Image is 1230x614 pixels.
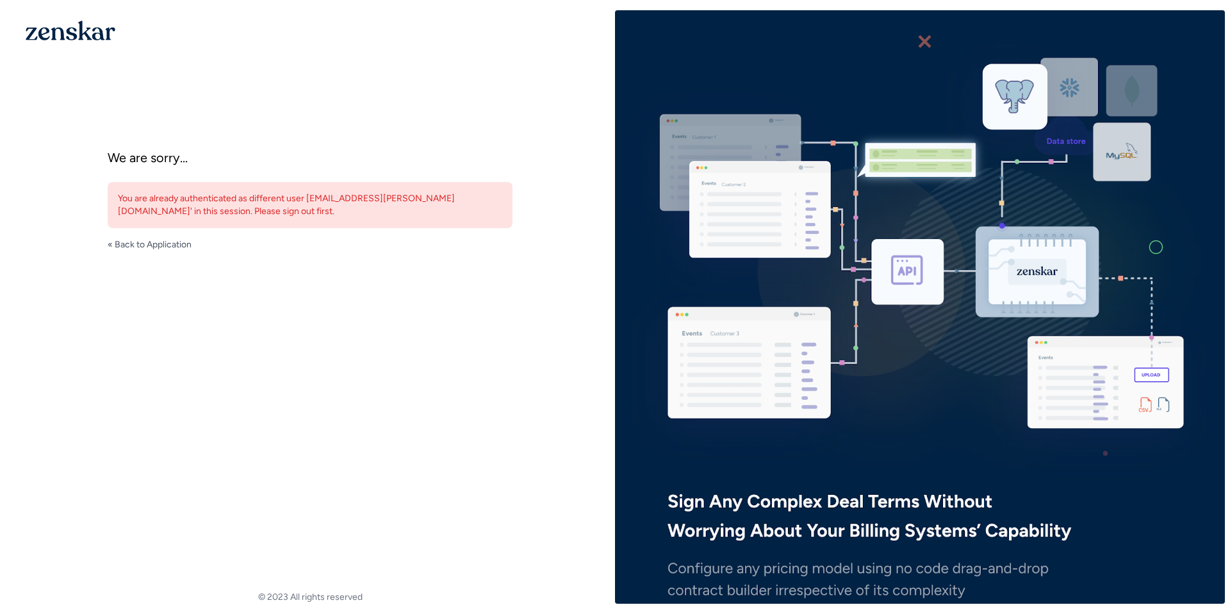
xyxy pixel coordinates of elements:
[108,182,512,228] div: You are already authenticated as different user [EMAIL_ADDRESS][PERSON_NAME][DOMAIN_NAME]' in thi...
[5,591,615,604] footer: © 2023 All rights reserved
[26,21,115,40] img: 1OGAJ2xQqyY4LXKgY66KYq0eOWRCkrZdAb3gUhuVAqdWPZE9SRJmCz+oDMSn4zDLXe31Ii730ItAGKgCKgCCgCikA4Av8PJUP...
[108,238,192,251] a: « Back to Application
[108,149,512,167] h1: We are sorry...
